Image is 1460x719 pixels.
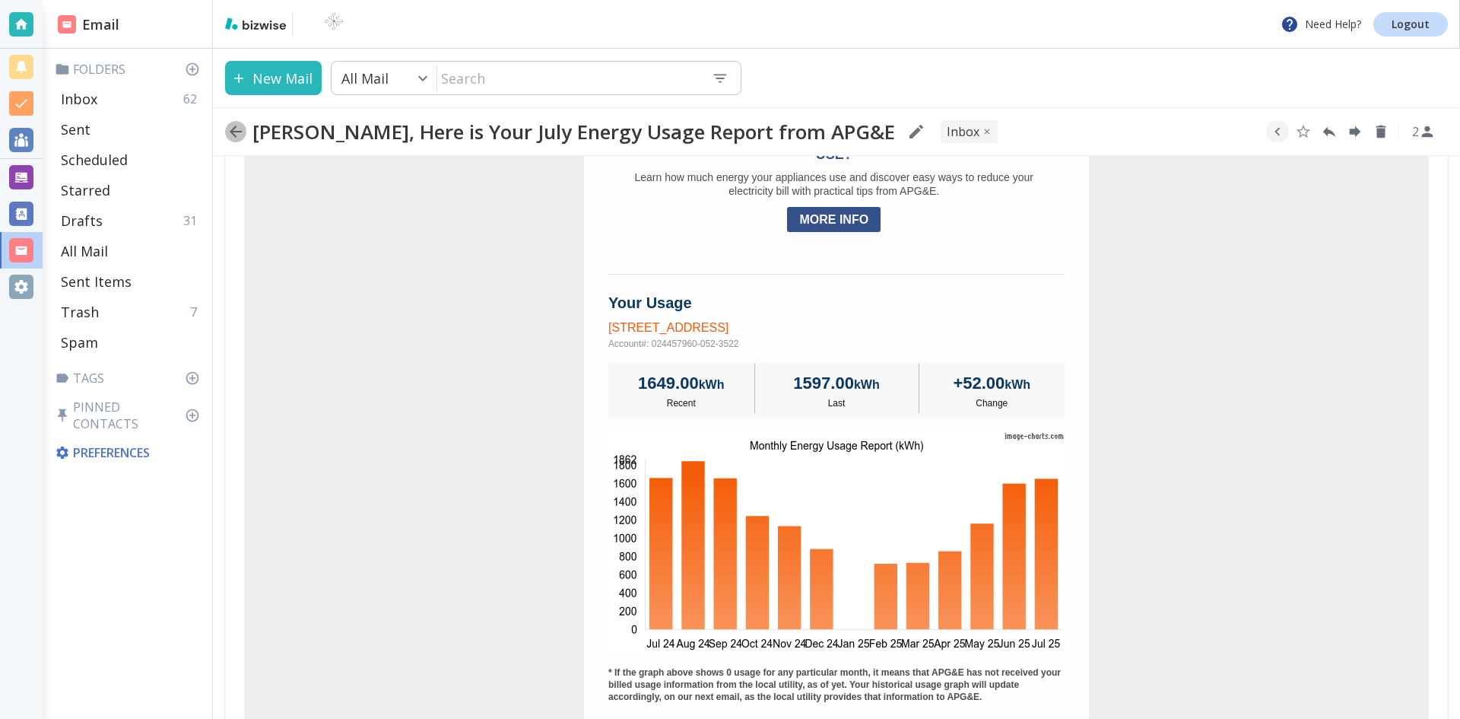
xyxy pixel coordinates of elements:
[61,242,108,260] p: All Mail
[1281,15,1361,33] p: Need Help?
[183,212,203,229] p: 31
[341,69,389,87] p: All Mail
[61,333,98,352] p: Spam
[61,181,110,199] p: Starred
[55,145,206,175] div: Scheduled
[437,62,700,94] input: Search
[299,12,369,37] img: BioTech International
[55,444,203,461] p: Preferences
[55,175,206,205] div: Starred
[190,304,203,320] p: 7
[1412,123,1419,140] p: 2
[55,114,206,145] div: Sent
[55,84,206,114] div: Inbox62
[183,91,203,107] p: 62
[55,399,206,432] p: Pinned Contacts
[1373,12,1448,37] a: Logout
[1405,113,1442,150] button: See Participants
[55,370,206,387] p: Tags
[58,15,76,33] img: DashboardSidebarEmail.svg
[252,119,895,144] h2: [PERSON_NAME], Here is Your July Energy Usage Report from APG&E
[61,151,128,169] p: Scheduled
[61,272,132,291] p: Sent Items
[61,90,97,108] p: Inbox
[225,61,322,95] button: New Mail
[55,297,206,327] div: Trash7
[1370,120,1392,143] button: Delete
[1318,120,1341,143] button: Reply
[55,327,206,358] div: Spam
[1344,120,1366,143] button: Forward
[1392,19,1430,30] p: Logout
[52,438,206,467] div: Preferences
[225,17,286,30] img: bizwise
[55,266,206,297] div: Sent Items
[55,205,206,236] div: Drafts31
[61,120,90,138] p: Sent
[58,14,119,35] h2: Email
[55,61,206,78] p: Folders
[55,236,206,266] div: All Mail
[61,212,103,230] p: Drafts
[947,123,979,140] p: INBOX
[61,303,99,321] p: Trash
